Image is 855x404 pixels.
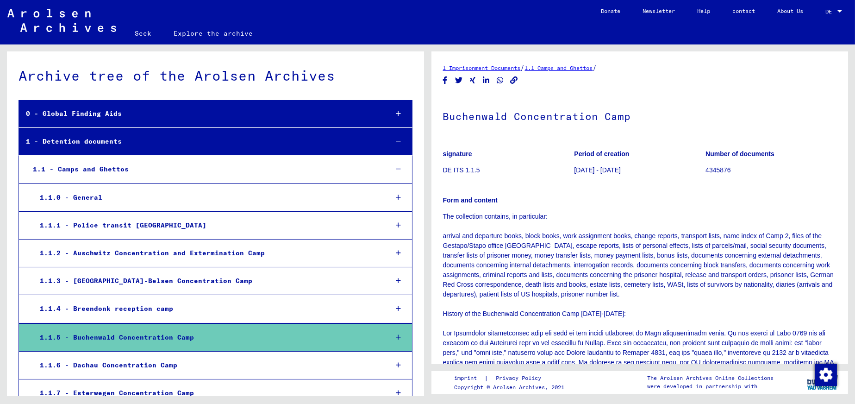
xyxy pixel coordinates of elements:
img: Arolsen_neg.svg [7,9,116,32]
font: 0 - Global Finding Aids [26,109,122,118]
font: The Arolsen Archives Online Collections [647,374,774,381]
font: 1.1.2 - Auschwitz Concentration and Extermination Camp [40,249,265,257]
button: Share on Twitter [454,75,464,86]
font: / [593,63,597,72]
a: 1 Imprisonment Documents [443,64,521,71]
font: Seek [135,29,151,38]
font: 1.1.5 - Buchenwald Concentration Camp [40,333,194,341]
font: signature [443,150,472,158]
font: DE [825,8,832,15]
a: Seek [124,22,162,44]
font: Number of documents [705,150,774,158]
font: Explore the archive [174,29,253,38]
font: [DATE] - [DATE] [574,166,621,174]
font: were developed in partnership with [647,383,757,390]
font: imprint [454,374,477,381]
button: Share on Facebook [440,75,450,86]
button: Copy link [509,75,519,86]
font: 4345876 [705,166,731,174]
a: Explore the archive [162,22,264,44]
font: 1.1 - Camps and Ghettos [33,165,129,173]
font: Form and content [443,196,498,204]
font: 1.1.3 - [GEOGRAPHIC_DATA]-Belsen Concentration Camp [40,277,252,285]
button: Share on Xing [468,75,478,86]
font: Archive tree of the Arolsen Archives [19,67,335,84]
font: contact [732,7,755,14]
font: 1.1.7 - Esterwegen Concentration Camp [40,389,194,397]
img: Change consent [815,364,837,386]
font: The collection contains, in particular: [443,213,548,220]
font: Newsletter [643,7,675,14]
font: 1.1.6 - Dachau Concentration Camp [40,361,177,369]
font: About Us [777,7,803,14]
font: 1 - Detention documents [26,137,122,145]
font: Copyright © Arolsen Archives, 2021 [454,384,564,391]
button: Share on WhatsApp [495,75,505,86]
font: Buchenwald Concentration Camp [443,110,631,123]
font: History of the Buchenwald Concentration Camp [DATE]-[DATE]: [443,310,626,317]
a: 1.1 Camps and Ghettos [525,64,593,71]
a: imprint [454,373,484,383]
font: arrival and departure books, block books, work assignment books, change reports, transport lists,... [443,232,834,298]
font: 1.1.1 - Police transit [GEOGRAPHIC_DATA] [40,221,206,229]
font: DE ITS 1.1.5 [443,166,480,174]
font: Help [697,7,710,14]
img: yv_logo.png [805,371,840,394]
font: / [521,63,525,72]
a: Privacy Policy [488,373,552,383]
button: Share on LinkedIn [481,75,491,86]
font: 1.1.4 - Breendonk reception camp [40,304,173,313]
font: Period of creation [574,150,629,158]
font: | [484,374,488,382]
font: Donate [601,7,620,14]
font: 1.1.0 - General [40,193,102,202]
font: Privacy Policy [496,374,541,381]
